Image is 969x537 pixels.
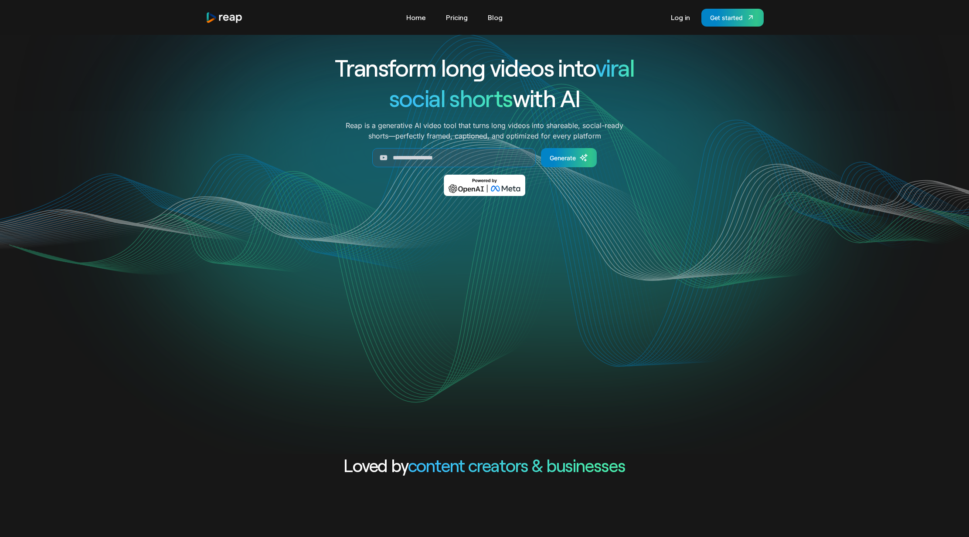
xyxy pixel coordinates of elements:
a: home [206,12,243,24]
a: Get started [701,9,764,27]
p: Reap is a generative AI video tool that turns long videos into shareable, social-ready shorts—per... [346,120,623,141]
div: Get started [710,13,743,22]
img: Powered by OpenAI & Meta [444,175,525,196]
a: Pricing [442,10,472,24]
span: content creators & businesses [408,455,626,476]
h1: with AI [303,83,666,113]
img: reap logo [206,12,243,24]
a: Log in [666,10,694,24]
span: social shorts [389,84,513,112]
video: Your browser does not support the video tag. [309,209,660,384]
form: Generate Form [303,148,666,167]
a: Generate [541,148,597,167]
span: viral [595,53,634,81]
a: Blog [483,10,507,24]
a: Home [402,10,430,24]
h1: Transform long videos into [303,52,666,83]
div: Generate [550,153,576,162]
